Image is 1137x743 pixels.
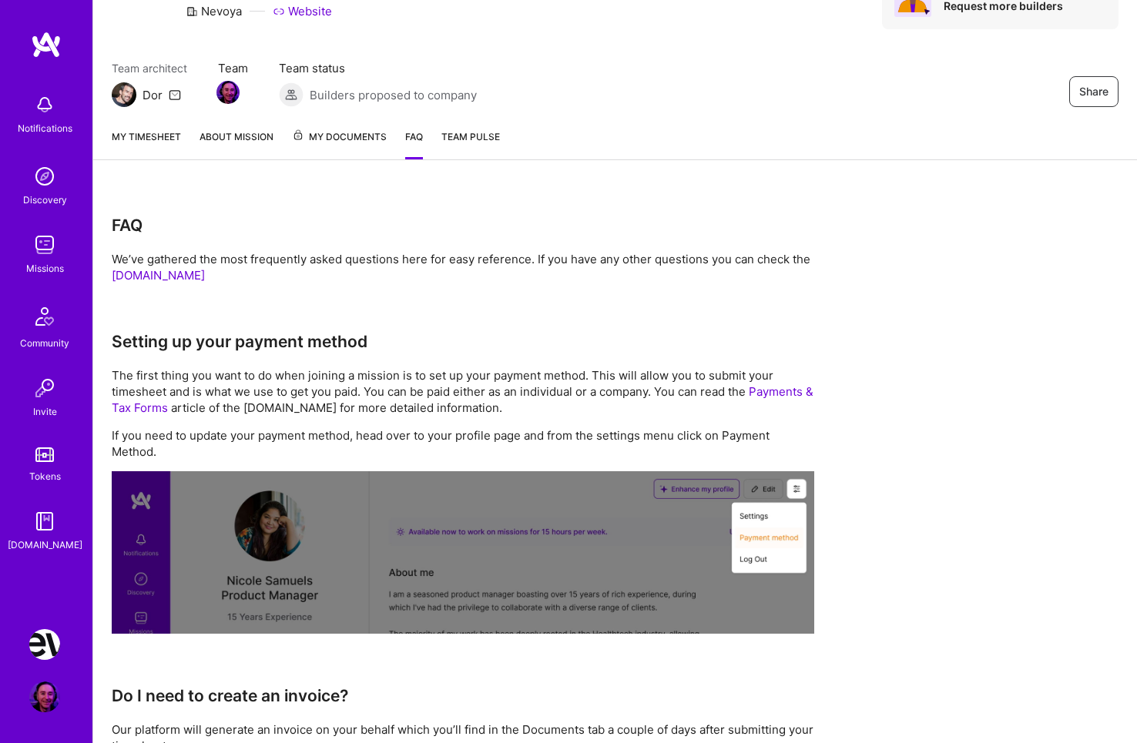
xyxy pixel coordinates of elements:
[8,537,82,553] div: [DOMAIN_NAME]
[29,506,60,537] img: guide book
[441,129,500,159] a: Team Pulse
[1079,84,1108,99] span: Share
[29,373,60,403] img: Invite
[441,131,500,142] span: Team Pulse
[112,216,814,235] h3: FAQ
[112,686,814,705] h3: Do I need to create an invoice?
[310,87,477,103] span: Builders proposed to company
[18,120,72,136] div: Notifications
[112,427,814,460] p: If you need to update your payment method, head over to your profile page and from the settings m...
[29,468,61,484] div: Tokens
[218,79,238,105] a: Team Member Avatar
[29,161,60,192] img: discovery
[273,3,332,19] a: Website
[31,31,62,59] img: logo
[112,367,814,416] p: The first thing you want to do when joining a mission is to set up your payment method. This will...
[112,268,205,283] a: [DOMAIN_NAME]
[23,192,67,208] div: Discovery
[25,629,64,660] a: Nevoya: Principal Problem Solver for Zero-Emissions Logistics Company
[112,332,814,351] h3: Setting up your payment method
[405,129,423,159] a: FAQ
[112,384,813,415] a: Payments & Tax Forms
[186,3,242,19] div: Nevoya
[26,298,63,335] img: Community
[112,60,187,76] span: Team architect
[292,129,387,159] a: My Documents
[169,89,181,101] i: icon Mail
[25,681,64,712] a: User Avatar
[20,335,69,351] div: Community
[29,681,60,712] img: User Avatar
[112,129,181,159] a: My timesheet
[143,87,163,103] div: Dor
[33,403,57,420] div: Invite
[112,471,814,633] img: Setting up your payment method
[218,60,248,76] span: Team
[112,251,814,283] p: We’ve gathered the most frequently asked questions here for easy reference. If you have any other...
[292,129,387,146] span: My Documents
[29,629,60,660] img: Nevoya: Principal Problem Solver for Zero-Emissions Logistics Company
[29,229,60,260] img: teamwork
[112,82,136,107] img: Team Architect
[186,5,198,18] i: icon CompanyGray
[26,260,64,276] div: Missions
[35,447,54,462] img: tokens
[200,129,273,159] a: About Mission
[29,89,60,120] img: bell
[279,82,304,107] img: Builders proposed to company
[1069,76,1119,107] button: Share
[216,81,240,104] img: Team Member Avatar
[279,60,477,76] span: Team status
